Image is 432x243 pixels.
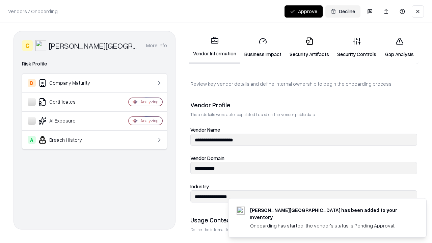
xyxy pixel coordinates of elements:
button: Approve [285,5,323,18]
label: Vendor Name [190,127,220,133]
label: Vendor Domain [190,155,224,161]
p: Vendors / Onboarding [8,8,58,15]
div: Risk Profile [22,60,167,68]
a: Business Impact [240,32,286,63]
img: runi.ac.il [237,207,245,215]
p: Review key vendor details and define internal ownership to begin the onboarding process. [190,80,417,87]
div: Usage Context [190,216,417,224]
div: Onboarding has started, the vendor's status is Pending Approval. [250,222,410,229]
div: Breach History [28,136,108,144]
a: Vendor Information [189,31,240,64]
div: D [28,79,36,87]
div: AI Exposure [28,117,108,125]
p: Define the internal team and reason for using this vendor. This helps assess business relevance a... [190,227,417,233]
button: More info [146,39,167,52]
div: Company Maturity [28,79,108,87]
div: Vendor Profile [190,101,417,109]
div: [PERSON_NAME][GEOGRAPHIC_DATA] [49,40,138,51]
img: Reichman University [35,40,46,51]
a: Security Artifacts [286,32,333,63]
label: Industry [190,183,209,189]
div: Analyzing [140,99,159,105]
div: [PERSON_NAME][GEOGRAPHIC_DATA] has been added to your inventory [250,207,410,221]
a: Gap Analysis [380,32,418,63]
button: Decline [325,5,360,18]
div: A [28,136,36,144]
a: Security Controls [333,32,380,63]
div: Analyzing [140,118,159,124]
div: Certificates [28,98,108,106]
p: These details were auto-populated based on the vendor public data [190,112,417,117]
div: C [22,40,33,51]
